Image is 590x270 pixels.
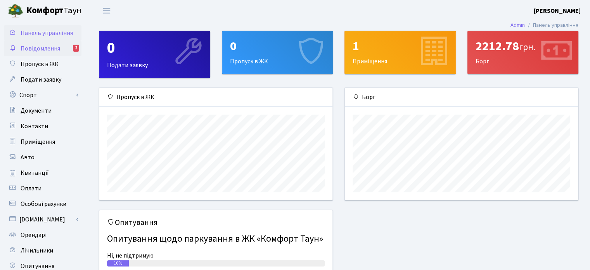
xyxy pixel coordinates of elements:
span: Авто [21,153,35,162]
a: Приміщення [4,134,81,150]
div: 10% [107,260,129,267]
a: Подати заявку [4,72,81,87]
a: Квитанції [4,165,81,181]
a: Панель управління [4,25,81,41]
a: Контакти [4,118,81,134]
a: 1Приміщення [344,31,456,74]
div: Борг [345,88,578,107]
div: Пропуск в ЖК [99,88,332,107]
span: Панель управління [21,29,73,37]
a: Орендарі [4,227,81,243]
div: 0 [230,39,325,54]
span: Лічильники [21,246,53,255]
div: 1 [353,39,448,54]
a: Оплати [4,181,81,196]
span: Оплати [21,184,42,193]
a: Лічильники [4,243,81,258]
h5: Опитування [107,218,325,227]
a: Особові рахунки [4,196,81,212]
div: Ні, не підтримую [107,251,325,260]
div: Борг [468,31,578,74]
a: Admin [510,21,525,29]
a: Документи [4,103,81,118]
span: Приміщення [21,138,55,146]
b: Комфорт [26,4,64,17]
span: Документи [21,106,52,115]
span: Орендарі [21,231,47,239]
div: 2 [73,45,79,52]
span: Пропуск в ЖК [21,60,59,68]
a: 0Пропуск в ЖК [222,31,333,74]
span: Подати заявку [21,75,61,84]
h4: Опитування щодо паркування в ЖК «Комфорт Таун» [107,230,325,248]
li: Панель управління [525,21,578,30]
div: 0 [107,39,202,57]
a: 0Подати заявку [99,31,210,78]
b: [PERSON_NAME] [534,7,581,15]
a: [PERSON_NAME] [534,6,581,16]
div: Подати заявку [99,31,210,78]
span: Квитанції [21,169,49,177]
img: logo.png [8,3,23,19]
a: Спорт [4,87,81,103]
a: Авто [4,150,81,165]
div: 2212.78 [476,39,571,54]
a: Пропуск в ЖК [4,56,81,72]
div: Пропуск в ЖК [222,31,333,74]
span: Контакти [21,122,48,131]
div: Приміщення [345,31,455,74]
button: Переключити навігацію [97,4,116,17]
span: Таун [26,4,81,17]
a: Повідомлення2 [4,41,81,56]
span: Особові рахунки [21,200,66,208]
span: Повідомлення [21,44,60,53]
a: [DOMAIN_NAME] [4,212,81,227]
span: грн. [519,40,536,54]
nav: breadcrumb [499,17,590,33]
